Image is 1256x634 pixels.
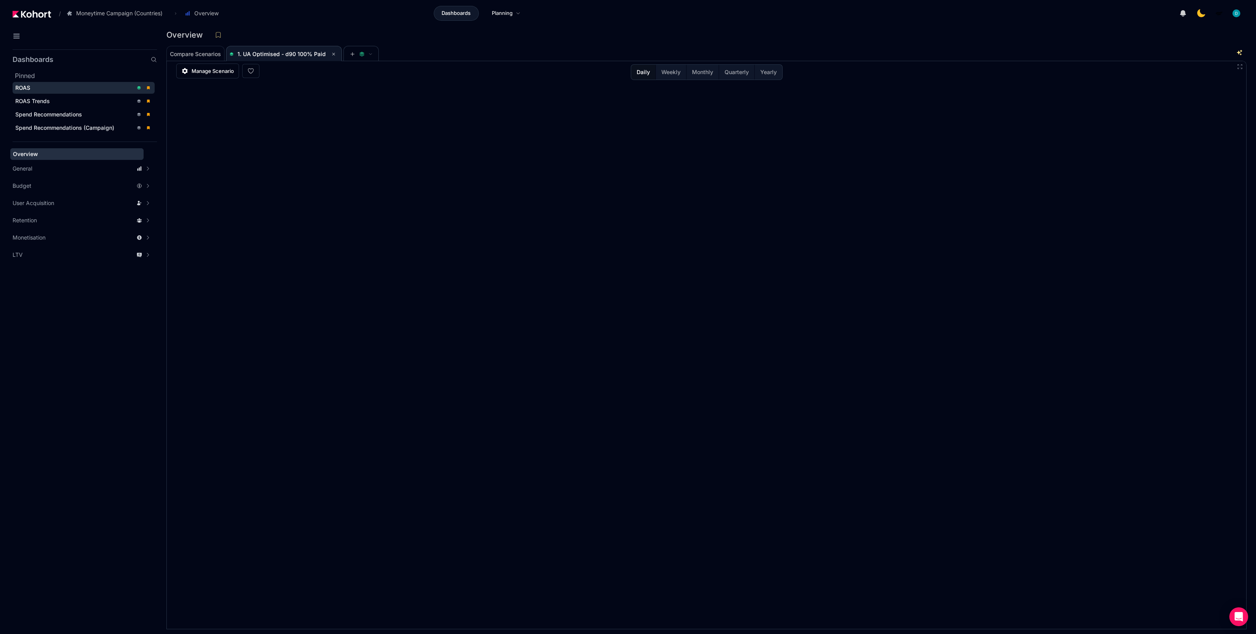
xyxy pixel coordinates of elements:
[13,109,155,120] a: Spend Recommendations
[13,165,32,173] span: General
[13,234,46,242] span: Monetisation
[15,71,157,80] h2: Pinned
[13,82,155,94] a: ROAS
[237,51,326,57] span: 1. UA Optimised - d90 100% Paid
[76,9,162,17] span: Moneytime Campaign (Countries)
[637,68,650,76] span: Daily
[492,9,513,17] span: Planning
[181,7,227,20] button: Overview
[13,182,31,190] span: Budget
[13,56,53,63] h2: Dashboards
[192,67,234,75] span: Manage Scenario
[484,6,529,21] a: Planning
[13,151,38,157] span: Overview
[13,11,51,18] img: Kohort logo
[655,65,686,80] button: Weekly
[442,9,471,17] span: Dashboards
[1215,9,1223,17] img: logo_MoneyTimeLogo_1_20250619094856634230.png
[725,68,749,76] span: Quarterly
[10,148,144,160] a: Overview
[53,9,61,18] span: /
[692,68,713,76] span: Monthly
[166,31,208,39] h3: Overview
[15,124,114,131] span: Spend Recommendations (Campaign)
[719,65,754,80] button: Quarterly
[631,65,655,80] button: Daily
[661,68,681,76] span: Weekly
[173,10,178,16] span: ›
[1237,64,1243,70] button: Fullscreen
[15,111,82,118] span: Spend Recommendations
[194,9,219,17] span: Overview
[434,6,479,21] a: Dashboards
[176,64,239,78] a: Manage Scenario
[170,51,221,57] span: Compare Scenarios
[13,216,37,224] span: Retention
[13,199,54,207] span: User Acquisition
[1229,607,1248,626] div: Open Intercom Messenger
[686,65,719,80] button: Monthly
[13,122,155,134] a: Spend Recommendations (Campaign)
[15,98,50,104] span: ROAS Trends
[754,65,782,80] button: Yearly
[13,95,155,107] a: ROAS Trends
[15,84,30,91] span: ROAS
[760,68,777,76] span: Yearly
[62,7,171,20] button: Moneytime Campaign (Countries)
[13,251,23,259] span: LTV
